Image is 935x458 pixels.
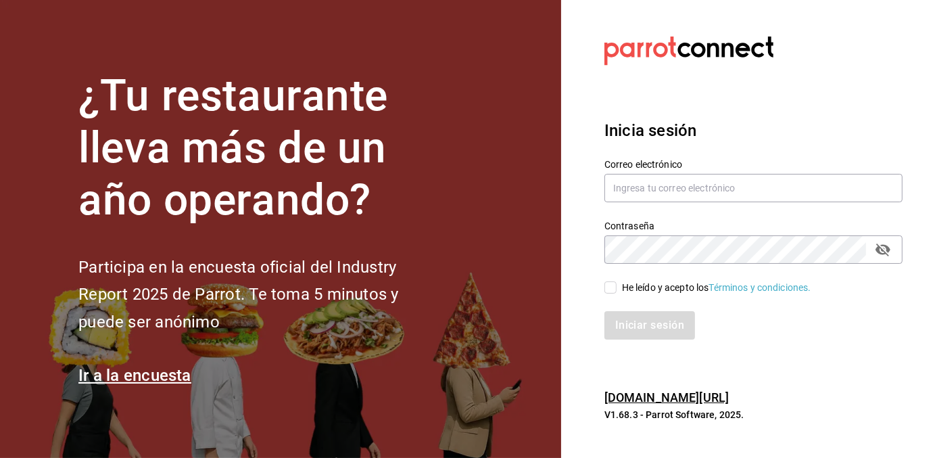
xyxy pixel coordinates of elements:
[871,238,894,261] button: passwordField
[78,254,443,336] h2: Participa en la encuesta oficial del Industry Report 2025 de Parrot. Te toma 5 minutos y puede se...
[604,160,903,170] label: Correo electrónico
[709,282,811,293] a: Términos y condiciones.
[78,70,443,226] h1: ¿Tu restaurante lleva más de un año operando?
[604,390,729,405] a: [DOMAIN_NAME][URL]
[604,174,903,202] input: Ingresa tu correo electrónico
[604,222,903,231] label: Contraseña
[78,366,191,385] a: Ir a la encuesta
[622,281,811,295] div: He leído y acepto los
[604,118,903,143] h3: Inicia sesión
[604,408,903,421] p: V1.68.3 - Parrot Software, 2025.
